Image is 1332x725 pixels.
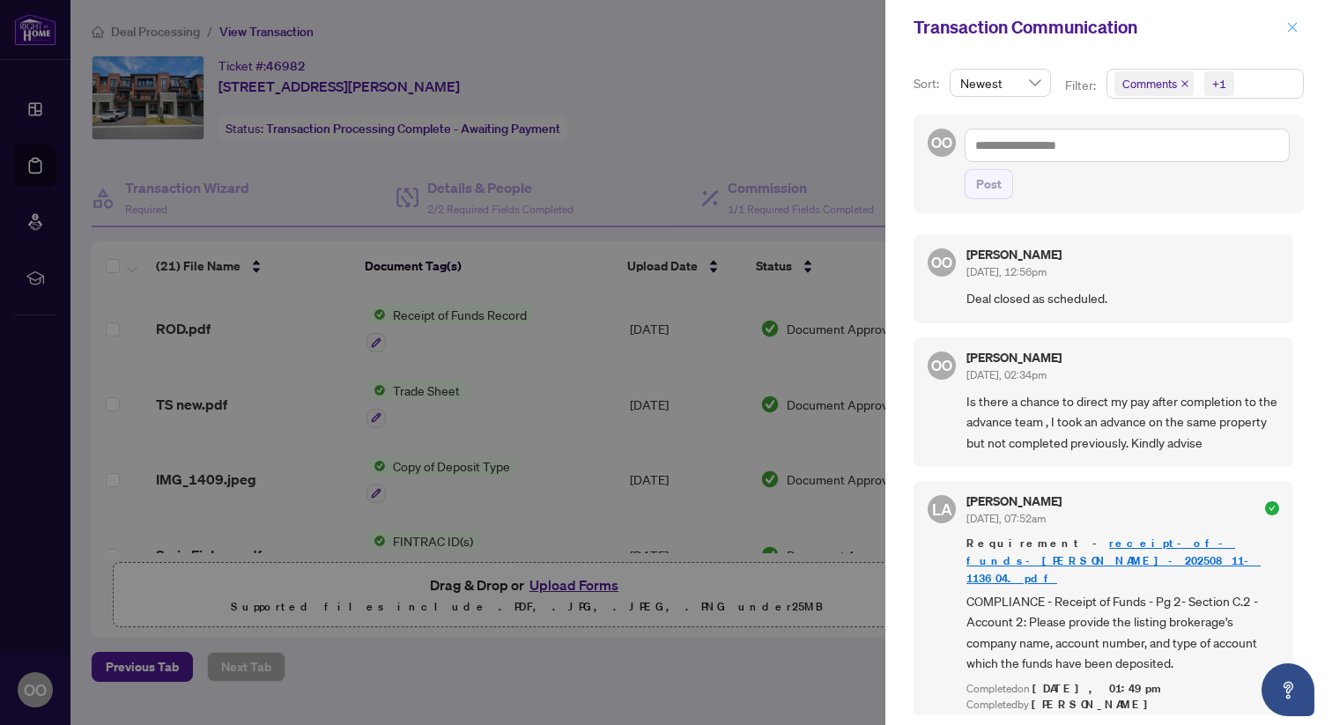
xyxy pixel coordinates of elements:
[966,591,1279,674] span: COMPLIANCE - Receipt of Funds - Pg 2- Section C.2 - Account 2: Please provide the listing brokera...
[914,74,943,93] p: Sort:
[1262,663,1314,716] button: Open asap
[1180,79,1189,88] span: close
[931,251,952,274] span: OO
[966,288,1279,308] span: Deal closed as scheduled.
[966,248,1062,261] h5: [PERSON_NAME]
[966,265,1047,278] span: [DATE], 12:56pm
[1212,75,1226,92] div: +1
[966,351,1062,364] h5: [PERSON_NAME]
[966,495,1062,507] h5: [PERSON_NAME]
[965,169,1013,199] button: Post
[1032,681,1164,696] span: [DATE], 01:49pm
[966,697,1279,714] div: Completed by
[1065,76,1099,95] p: Filter:
[1286,21,1299,33] span: close
[931,354,952,377] span: OO
[1114,71,1194,96] span: Comments
[932,497,952,522] span: LA
[966,368,1047,381] span: [DATE], 02:34pm
[966,535,1279,588] span: Requirement -
[931,131,952,154] span: OO
[966,391,1279,453] span: Is there a chance to direct my pay after completion to the advance team , I took an advance on th...
[1122,75,1177,92] span: Comments
[966,536,1261,586] a: receipt-of-funds-[PERSON_NAME]-20250811-113604.pdf
[1032,697,1158,712] span: [PERSON_NAME]
[1265,501,1279,515] span: check-circle
[966,512,1046,525] span: [DATE], 07:52am
[960,70,1040,96] span: Newest
[914,14,1281,41] div: Transaction Communication
[966,681,1279,698] div: Completed on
